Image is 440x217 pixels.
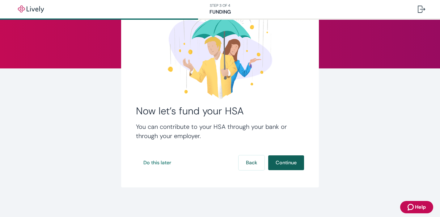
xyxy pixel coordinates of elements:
span: Help [415,203,426,211]
button: Zendesk support iconHelp [400,201,433,213]
button: Continue [268,155,304,170]
img: Lively [14,6,48,13]
h4: You can contribute to your HSA through your bank or through your employer. [136,122,304,141]
button: Do this later [136,155,179,170]
button: Log out [413,2,430,17]
button: Back [239,155,264,170]
svg: Zendesk support icon [408,203,415,211]
h2: Now let’s fund your HSA [136,105,304,117]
